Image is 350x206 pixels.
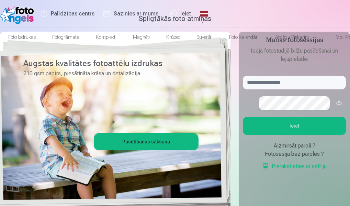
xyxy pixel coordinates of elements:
a: Foto kalendāri [221,28,267,47]
a: Fotogrāmata [44,28,88,47]
p: 210 gsm papīrs, piesātināta krāsa un detalizācija [23,69,193,78]
div: Fotosesija bez paroles ? [243,150,346,158]
a: Komplekti [88,28,125,47]
a: Krūzes [158,28,189,47]
a: Atslēgu piekariņi [267,28,317,47]
h3: Augstas kvalitātes fotoattēlu izdrukas [23,58,193,69]
a: Magnēti [125,28,158,47]
a: Global [196,4,212,23]
p: Ieeja fotostudijā bilžu pasūtīšanai un lejupielādei [243,47,346,63]
a: Pierakstieties ar selfiju [262,162,327,171]
div: Aizmirsāt paroli ? [243,142,346,150]
a: Suvenīri [189,28,221,47]
a: Pasūtīšanas sākšana [95,134,197,149]
button: Ieiet [243,117,346,135]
